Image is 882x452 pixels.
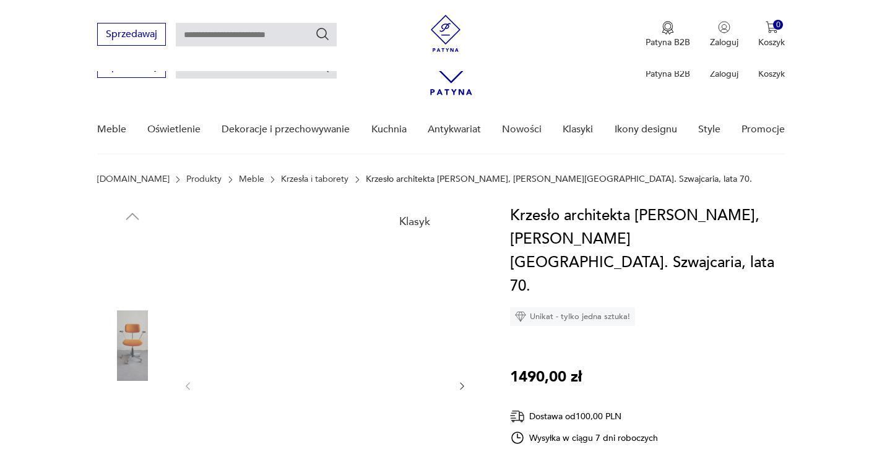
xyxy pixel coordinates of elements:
[510,409,525,424] img: Ikona dostawy
[97,31,166,40] a: Sprzedawaj
[646,68,690,80] p: Patyna B2B
[718,21,730,33] img: Ikonka użytkownika
[510,430,659,445] div: Wysyłka w ciągu 7 dni roboczych
[97,232,168,302] img: Zdjęcie produktu Krzesło architekta Giroflex, M. Stoll. Szwajcaria, lata 70.
[510,307,635,326] div: Unikat - tylko jedna sztuka!
[510,204,785,298] h1: Krzesło architekta [PERSON_NAME], [PERSON_NAME][GEOGRAPHIC_DATA]. Szwajcaria, lata 70.
[773,20,784,30] div: 0
[698,106,720,153] a: Style
[563,106,593,153] a: Klasyki
[97,63,166,72] a: Sprzedawaj
[510,365,582,389] p: 1490,00 zł
[510,409,659,424] div: Dostawa od 100,00 PLN
[97,310,168,381] img: Zdjęcie produktu Krzesło architekta Giroflex, M. Stoll. Szwajcaria, lata 70.
[427,15,464,52] img: Patyna - sklep z meblami i dekoracjami vintage
[710,36,738,48] p: Zaloguj
[646,21,690,48] a: Ikona medaluPatyna B2B
[502,106,542,153] a: Nowości
[222,106,350,153] a: Dekoracje i przechowywanie
[147,106,201,153] a: Oświetlenie
[428,106,481,153] a: Antykwariat
[366,174,752,184] p: Krzesło architekta [PERSON_NAME], [PERSON_NAME][GEOGRAPHIC_DATA]. Szwajcaria, lata 70.
[97,23,166,46] button: Sprzedawaj
[758,68,785,80] p: Koszyk
[515,311,526,322] img: Ikona diamentu
[710,68,738,80] p: Zaloguj
[646,36,690,48] p: Patyna B2B
[97,106,126,153] a: Meble
[186,174,222,184] a: Produkty
[766,21,778,33] img: Ikona koszyka
[281,174,348,184] a: Krzesła i taborety
[615,106,677,153] a: Ikony designu
[315,27,330,41] button: Szukaj
[646,21,690,48] button: Patyna B2B
[371,106,407,153] a: Kuchnia
[392,209,438,235] div: Klasyk
[758,36,785,48] p: Koszyk
[758,21,785,48] button: 0Koszyk
[710,21,738,48] button: Zaloguj
[97,174,170,184] a: [DOMAIN_NAME]
[239,174,264,184] a: Meble
[662,21,674,35] img: Ikona medalu
[741,106,785,153] a: Promocje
